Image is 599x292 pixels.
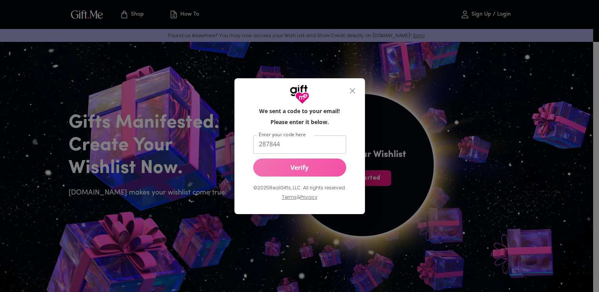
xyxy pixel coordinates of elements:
[300,194,318,200] a: Privacy
[253,163,346,172] span: Verify
[259,107,340,115] h6: We sent a code to your email!
[343,81,362,100] button: close
[253,183,346,193] p: © 2025 RealGifts, LLC. All rights reserved.
[270,118,329,126] h6: Please enter it below.
[253,159,346,177] button: Verify
[282,194,297,200] a: Terms
[290,85,309,104] img: GiftMe Logo
[297,193,300,208] p: &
